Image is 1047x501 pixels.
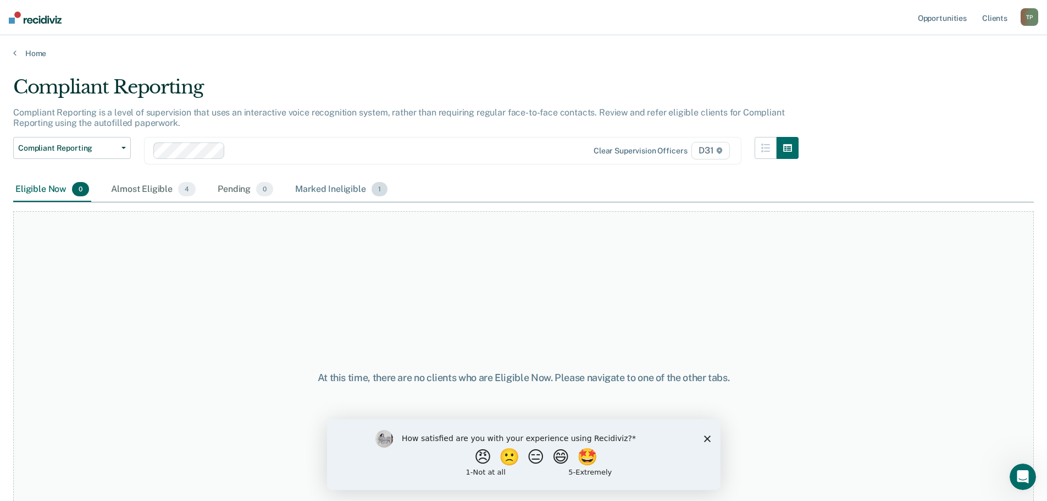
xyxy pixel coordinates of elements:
[1021,8,1038,26] button: TP
[1010,464,1036,490] iframe: Intercom live chat
[13,48,1034,58] a: Home
[1021,8,1038,26] div: T P
[327,419,721,490] iframe: Survey by Kim from Recidiviz
[256,182,273,196] span: 0
[178,182,196,196] span: 4
[691,142,729,159] span: D31
[372,182,387,196] span: 1
[18,144,117,153] span: Compliant Reporting
[269,372,779,384] div: At this time, there are no clients who are Eligible Now. Please navigate to one of the other tabs.
[594,146,687,156] div: Clear supervision officers
[215,178,275,202] div: Pending0
[109,178,198,202] div: Almost Eligible4
[13,178,91,202] div: Eligible Now0
[9,12,62,24] img: Recidiviz
[13,107,784,128] p: Compliant Reporting is a level of supervision that uses an interactive voice recognition system, ...
[13,76,799,107] div: Compliant Reporting
[72,182,89,196] span: 0
[293,178,390,202] div: Marked Ineligible1
[13,137,131,159] button: Compliant Reporting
